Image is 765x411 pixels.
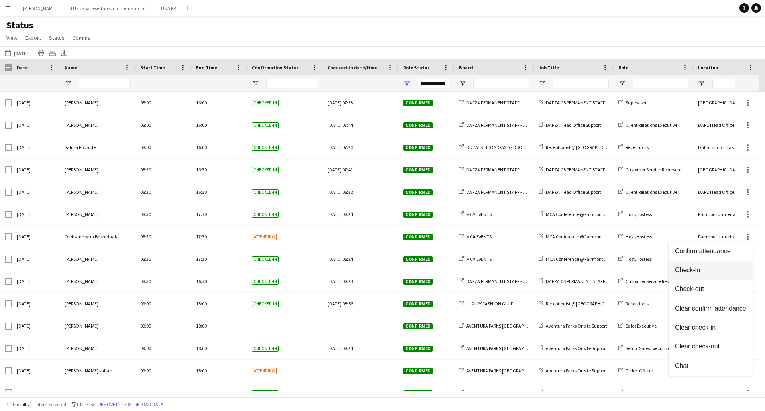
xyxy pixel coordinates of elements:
[675,267,746,274] span: Check-in
[675,305,746,312] span: Clear confirm attendance
[669,318,753,337] button: Clear check-in
[675,362,746,370] span: Chat
[669,337,753,356] button: Clear check-out
[669,242,753,261] button: Confirm attendance
[675,324,746,331] span: Clear check-in
[669,280,753,299] button: Check-out
[669,299,753,318] button: Clear confirm attendance
[675,248,746,255] span: Confirm attendance
[675,285,746,293] span: Check-out
[669,261,753,280] button: Check-in
[669,356,753,376] button: Chat
[675,343,746,350] span: Clear check-out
